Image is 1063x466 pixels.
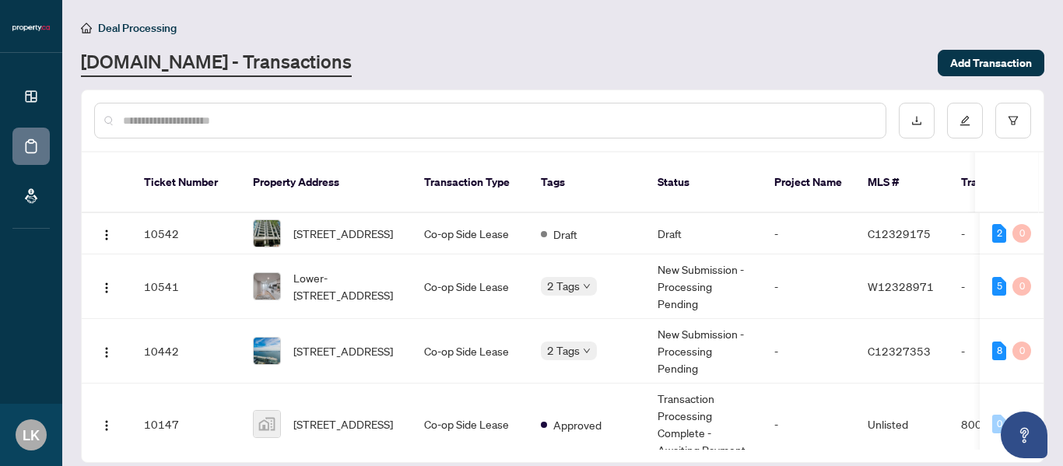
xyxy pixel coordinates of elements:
div: 0 [1012,277,1031,296]
button: download [899,103,935,138]
span: 2 Tags [547,277,580,295]
button: Logo [94,221,119,246]
span: Draft [553,226,577,243]
td: Draft [645,213,762,254]
button: edit [947,103,983,138]
th: Ticket Number [132,152,240,213]
a: [DOMAIN_NAME] - Transactions [81,49,352,77]
td: 10541 [132,254,240,319]
td: 800702 [949,384,1058,465]
span: edit [960,115,970,126]
td: Co-op Side Lease [412,254,528,319]
button: Open asap [1001,412,1047,458]
span: C12327353 [868,344,931,358]
td: Co-op Side Lease [412,384,528,465]
img: Logo [100,282,113,294]
button: Logo [94,412,119,436]
th: Tags [528,152,645,213]
button: Logo [94,274,119,299]
td: Co-op Side Lease [412,213,528,254]
img: Logo [100,419,113,432]
img: thumbnail-img [254,273,280,300]
img: logo [12,23,50,33]
td: - [949,213,1058,254]
th: MLS # [855,152,949,213]
th: Property Address [240,152,412,213]
td: New Submission - Processing Pending [645,254,762,319]
td: - [762,384,855,465]
td: Transaction Processing Complete - Awaiting Payment [645,384,762,465]
span: Deal Processing [98,21,177,35]
div: 2 [992,224,1006,243]
th: Status [645,152,762,213]
span: [STREET_ADDRESS] [293,342,393,359]
span: [STREET_ADDRESS] [293,415,393,433]
td: 10147 [132,384,240,465]
button: filter [995,103,1031,138]
td: - [762,213,855,254]
img: thumbnail-img [254,220,280,247]
span: [STREET_ADDRESS] [293,225,393,242]
div: 0 [1012,342,1031,360]
td: - [949,254,1058,319]
th: Transaction Type [412,152,528,213]
span: Lower-[STREET_ADDRESS] [293,269,399,303]
img: Logo [100,346,113,359]
td: - [762,254,855,319]
span: C12329175 [868,226,931,240]
td: Co-op Side Lease [412,319,528,384]
td: - [949,319,1058,384]
div: 0 [992,415,1006,433]
div: 0 [1012,224,1031,243]
img: thumbnail-img [254,338,280,364]
th: Trade Number [949,152,1058,213]
td: 10442 [132,319,240,384]
span: 2 Tags [547,342,580,359]
img: Logo [100,229,113,241]
div: 8 [992,342,1006,360]
span: Add Transaction [950,51,1032,75]
span: LK [23,424,40,446]
td: New Submission - Processing Pending [645,319,762,384]
button: Add Transaction [938,50,1044,76]
span: W12328971 [868,279,934,293]
th: Project Name [762,152,855,213]
span: home [81,23,92,33]
span: down [583,347,591,355]
button: Logo [94,338,119,363]
span: down [583,282,591,290]
td: 10542 [132,213,240,254]
span: download [911,115,922,126]
span: Unlisted [868,417,908,431]
span: Approved [553,416,602,433]
img: thumbnail-img [254,411,280,437]
td: - [762,319,855,384]
span: filter [1008,115,1019,126]
div: 5 [992,277,1006,296]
